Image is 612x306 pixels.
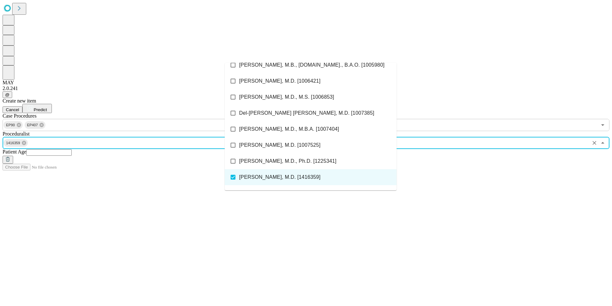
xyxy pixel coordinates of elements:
[239,109,374,117] span: Del-[PERSON_NAME] [PERSON_NAME], M.D. [1007385]
[3,98,36,103] span: Create new item
[6,107,19,112] span: Cancel
[4,139,28,147] div: 1416359
[239,77,320,85] span: [PERSON_NAME], M.D. [1006421]
[25,121,41,129] span: EP407
[5,92,10,97] span: @
[3,131,29,136] span: Proceduralist
[3,80,609,86] div: MAY
[3,86,609,91] div: 2.0.241
[3,106,22,113] button: Cancel
[22,104,52,113] button: Predict
[3,113,36,119] span: Scheduled Procedure
[598,138,607,147] button: Close
[239,189,335,197] span: [MEDICAL_DATA], Mayo, M.D. [1502690]
[239,61,384,69] span: [PERSON_NAME], M.B., [DOMAIN_NAME]., B.A.O. [1005980]
[25,121,46,129] div: EP407
[598,120,607,129] button: Open
[239,173,320,181] span: [PERSON_NAME], M.D. [1416359]
[3,149,26,154] span: Patient Age
[3,91,12,98] button: @
[239,157,336,165] span: [PERSON_NAME], M.D., Ph.D. [1225341]
[4,121,23,129] div: EP90
[590,138,599,147] button: Clear
[239,93,334,101] span: [PERSON_NAME], M.D., M.S. [1006853]
[4,121,18,129] span: EP90
[239,141,320,149] span: [PERSON_NAME], M.D. [1007525]
[4,139,23,147] span: 1416359
[239,125,339,133] span: [PERSON_NAME], M.D., M.B.A. [1007404]
[34,107,47,112] span: Predict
